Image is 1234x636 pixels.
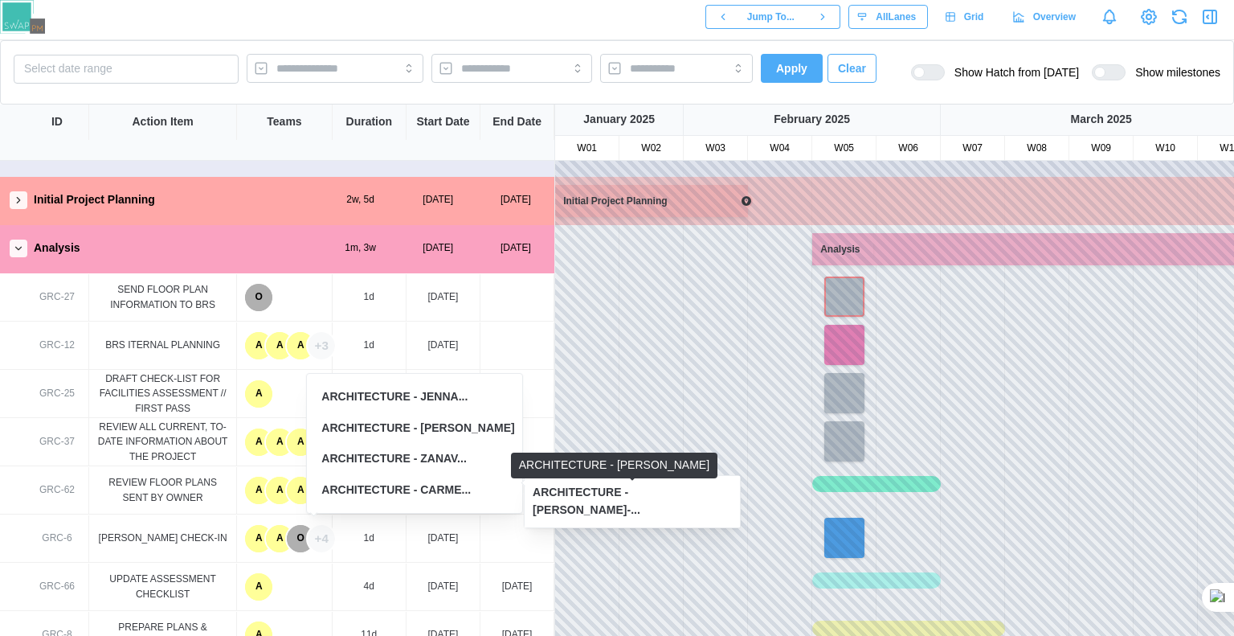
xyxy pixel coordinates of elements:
div: Start Date [416,113,469,131]
div: 2w, 5d [321,192,399,207]
div: Initial Project Planning [557,194,680,209]
div: W06 [876,141,940,156]
div: ARCHITECTURE - [PERSON_NAME] [511,453,717,478]
span: Show Hatch from [DATE] [945,64,1079,80]
button: Open Drawer [1199,6,1221,28]
div: 4d [364,579,374,594]
div: GRC-12 [39,338,75,353]
span: Apply [776,55,807,82]
div: +3 [308,332,335,359]
div: REVIEW ALL CURRENT, TO-DATE INFORMATION ABOUT THE PROJECT [96,420,230,465]
div: [DATE] [399,240,477,256]
div: GRC-66 [39,579,75,594]
span: Select date range [24,62,112,75]
div: A [287,332,314,359]
div: GRC-27 [39,289,75,305]
div: W05 [812,141,876,156]
div: A [245,429,272,456]
div: Analysis [34,240,80,257]
div: End Date [492,113,541,131]
div: REVIEW FLOOR PLANS SENT BY OWNER [96,475,230,505]
div: Action Item [133,113,194,131]
div: W09 [1069,141,1133,156]
div: O [287,525,314,552]
div: 1m, 3w [321,240,399,256]
div: A [287,477,314,504]
div: 1d [364,289,374,305]
span: Jump To... [747,6,795,28]
div: +4 [308,525,335,552]
div: UPDATE ASSESSMENT CHECKLIST [96,572,230,601]
div: [DATE] [428,531,459,546]
a: View Project [1138,6,1160,28]
div: A [266,525,293,552]
div: ARCHITECTURE - [PERSON_NAME]... [321,420,524,437]
div: ARCHITECTURE - [PERSON_NAME]-... [533,484,732,519]
span: All Lanes [876,6,916,28]
div: W01 [555,141,619,156]
div: [DATE] [428,338,459,353]
span: Overview [1033,6,1076,28]
div: 1d [364,531,374,546]
div: W02 [619,141,683,156]
button: Refresh Grid [1168,6,1191,28]
div: [DATE] [502,579,533,594]
span: Show milestones [1126,64,1220,80]
div: ARCHITECTURE - JENNA... [321,388,468,406]
div: ID [51,113,63,131]
div: A [266,429,293,456]
div: A [266,477,293,504]
div: Teams [267,113,301,131]
div: [DATE] [428,579,459,594]
div: W07 [941,141,1004,156]
span: Grid [964,6,984,28]
div: A [245,477,272,504]
div: GRC-6 [42,531,72,546]
div: [DATE] [428,289,459,305]
div: 1d [364,338,374,353]
div: BRS ITERNAL PLANNING [96,338,230,353]
div: A [266,332,293,359]
div: GRC-62 [39,482,75,498]
div: GRC-25 [39,386,75,401]
div: A [287,429,314,456]
div: A [245,332,272,359]
div: GRC-37 [39,434,75,449]
div: A [245,380,272,408]
div: A [245,573,272,601]
div: W10 [1134,141,1197,156]
div: [PERSON_NAME] CHECK-IN [96,531,230,546]
div: ARCHITECTURE - CARME... [321,482,471,499]
div: [DATE] [477,240,555,256]
div: ARCHITECTURE - ZANAV... [321,450,466,468]
div: February 2025 [684,111,940,129]
div: Duration [346,113,393,131]
div: DRAFT CHECK-LIST FOR FACILITIES ASSESSMENT // FIRST PASS [96,371,230,416]
div: [DATE] [477,192,555,207]
span: Clear [838,55,866,82]
div: W04 [748,141,811,156]
div: Initial Project Planning [34,191,155,209]
div: W03 [684,141,747,156]
div: January 2025 [555,111,683,129]
div: SEND FLOOR PLAN INFORMATION TO BRS [96,282,230,312]
div: A [245,525,272,552]
div: [DATE] [399,192,477,207]
a: Notifications [1096,3,1123,31]
div: Analysis [814,242,872,257]
div: W08 [1005,141,1069,156]
div: O [245,284,272,311]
